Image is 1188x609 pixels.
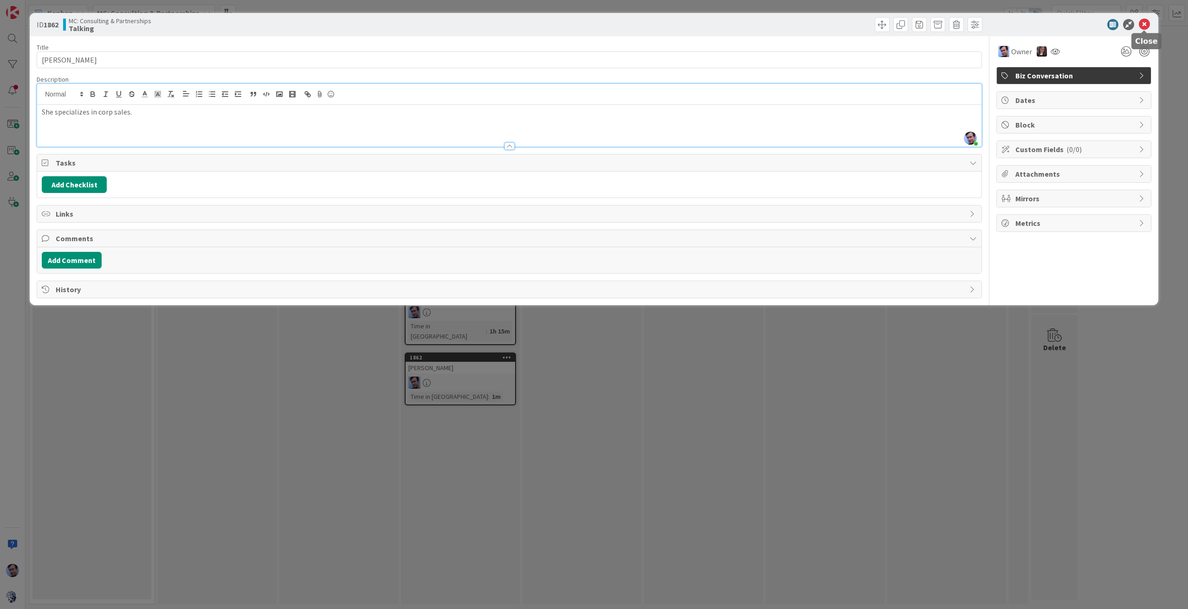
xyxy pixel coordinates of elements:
[37,75,69,83] span: Description
[42,176,107,193] button: Add Checklist
[1015,95,1134,106] span: Dates
[1015,144,1134,155] span: Custom Fields
[37,43,49,51] label: Title
[42,107,977,117] p: She specializes in corp sales.
[1135,37,1158,45] h5: Close
[37,19,58,30] span: ID
[56,157,965,168] span: Tasks
[1011,46,1032,57] span: Owner
[1015,193,1134,204] span: Mirrors
[1015,168,1134,179] span: Attachments
[69,25,151,32] b: Talking
[998,46,1009,57] img: JB
[42,252,102,269] button: Add Comment
[44,20,58,29] b: 1862
[56,208,965,219] span: Links
[1015,119,1134,130] span: Block
[56,233,965,244] span: Comments
[1066,145,1082,154] span: ( 0/0 )
[56,284,965,295] span: History
[1037,46,1047,57] img: TD
[37,51,982,68] input: type card name here...
[964,132,977,145] img: 1h7l4qjWAP1Fo8liPYTG9Z7tLcljo6KC.jpg
[1015,218,1134,229] span: Metrics
[1015,70,1134,81] span: Biz Conversation
[69,17,151,25] span: MC: Consulting & Partnerships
